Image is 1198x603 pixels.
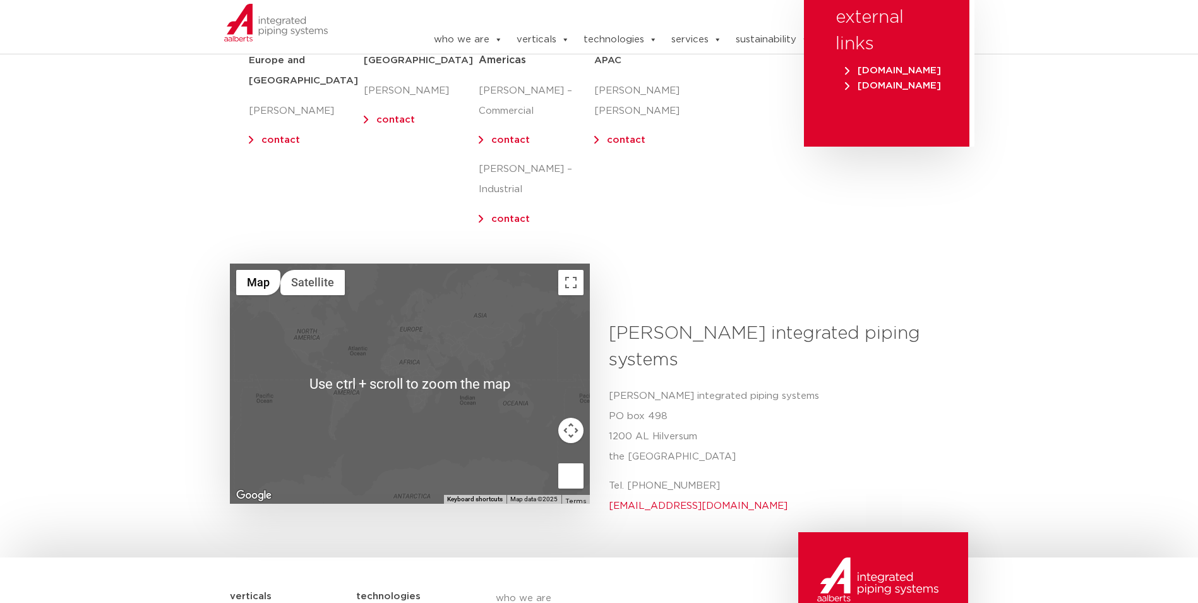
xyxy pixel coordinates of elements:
[479,81,594,121] p: [PERSON_NAME] – Commercial
[842,81,944,90] a: [DOMAIN_NAME]
[609,476,959,516] p: Tel. [PHONE_NUMBER]
[609,501,788,511] a: [EMAIL_ADDRESS][DOMAIN_NAME]
[491,135,530,145] a: contact
[836,4,938,58] h3: external links
[609,320,959,374] h3: [PERSON_NAME] integrated piping systems
[447,495,503,504] button: Keyboard shortcuts
[434,27,503,52] a: who we are
[364,51,479,71] h5: [GEOGRAPHIC_DATA]
[558,270,584,295] button: Toggle fullscreen view
[517,27,570,52] a: verticals
[671,27,722,52] a: services
[594,51,709,71] h5: APAC
[249,101,364,121] p: [PERSON_NAME]
[609,386,959,467] p: [PERSON_NAME] integrated piping systems PO box 498 1200 AL Hilversum the [GEOGRAPHIC_DATA]
[607,135,645,145] a: contact
[594,81,709,121] p: [PERSON_NAME] [PERSON_NAME]
[584,27,657,52] a: technologies
[479,159,594,200] p: [PERSON_NAME] – Industrial
[736,27,810,52] a: sustainability
[558,418,584,443] button: Map camera controls
[233,487,275,504] a: Open this area in Google Maps (opens a new window)
[510,496,558,502] span: Map data ©2025
[249,56,358,85] strong: Europe and [GEOGRAPHIC_DATA]
[491,214,530,224] a: contact
[376,115,415,125] a: contact
[845,66,941,75] span: [DOMAIN_NAME]
[364,81,479,101] p: [PERSON_NAME]
[261,135,300,145] a: contact
[565,498,586,504] a: Terms (opens in new tab)
[233,487,275,504] img: Google
[558,463,584,489] button: Drag Pegman onto the map to open Street View
[479,55,526,65] span: Americas
[842,66,944,75] a: [DOMAIN_NAME]
[845,81,941,90] span: [DOMAIN_NAME]
[280,270,345,295] button: Show satellite imagery
[236,270,280,295] button: Show street map
[395,7,969,27] nav: Menu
